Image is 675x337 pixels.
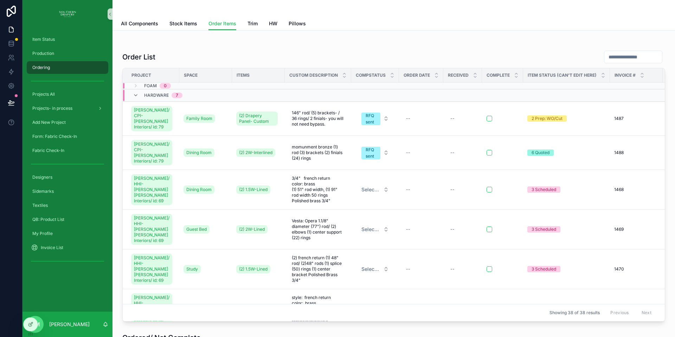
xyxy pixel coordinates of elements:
div: -- [406,187,410,192]
span: Dining Room [186,150,212,155]
div: -- [406,150,410,155]
a: Sidemarks [27,185,108,198]
span: CompStatus [356,72,386,78]
div: -- [450,227,455,232]
a: Add New Project [27,116,108,129]
a: (2) 2W-Lined [236,225,268,234]
div: RFQ sent [366,113,376,125]
span: momunment bronze (1) rod (3) brackets (2) finials (24) rings [292,144,344,161]
span: Stock Items [169,20,197,27]
h1: Order List [122,52,155,62]
div: -- [450,187,455,192]
span: Sidemarks [32,189,54,194]
a: Invoice List [27,241,108,254]
div: -- [450,266,455,272]
a: (2) Drapery Panel- Custom [236,112,278,126]
span: Add New Project [32,120,66,125]
span: (2) 1.5W-Lined [239,187,268,192]
span: Space [184,72,198,78]
span: Select a CompStatus [361,186,380,193]
span: Pillows [289,20,306,27]
div: -- [406,266,410,272]
a: Stock Items [169,17,197,31]
span: Select a CompStatus [361,266,380,273]
div: -- [450,116,455,121]
span: Item Status (can't edit here) [528,72,597,78]
span: Project [131,72,151,78]
span: Received [448,72,469,78]
span: Form: Fabric Check-In [32,134,77,139]
span: HW [269,20,277,27]
span: Custom Description [289,72,338,78]
div: 2 Prep: WO/Cut [532,115,562,122]
span: Projects- in process [32,106,72,111]
div: 0 [164,83,167,89]
span: (2) 1.5W-Lined [239,266,268,272]
span: (2) 2W-Lined [239,227,265,232]
span: [PERSON_NAME]/ HHI- [PERSON_NAME] [PERSON_NAME] Interiors/ id: 69 [134,295,169,323]
a: (2) 1.5W-Lined [236,185,270,194]
span: Hardware [144,93,169,98]
button: Select Button [356,183,394,196]
a: QB: Product List [27,213,108,226]
button: Select Button [356,303,394,315]
a: Textiles [27,199,108,212]
button: Select Button [356,223,394,236]
button: Select Button [356,109,394,128]
span: 1469 [614,227,624,232]
span: Order Date [404,72,430,78]
span: QB: Product List [32,217,64,222]
span: Ordering [32,65,50,70]
button: Select Button [356,143,394,162]
div: -- [450,150,455,155]
span: [PERSON_NAME]/ HHI- [PERSON_NAME] [PERSON_NAME] Interiors/ id: 69 [134,255,169,283]
span: (2) french return (1) 48" rod/ (2)48" rods (1) splice (50) rings (1) center bracket Polished Bras... [292,255,344,283]
span: 1488 [614,150,624,155]
div: 6 Quoted [532,150,549,156]
span: Trim [247,20,258,27]
div: 7 [176,93,178,98]
a: Production [27,47,108,60]
span: 1470 [614,266,624,272]
a: Order Items [208,17,236,31]
a: Designers [27,171,108,184]
span: Foam [144,83,157,89]
div: 3 Scheduled [532,186,556,193]
span: Showing 38 of 38 results [549,310,600,316]
a: Guest Bed [184,225,210,234]
a: (2) 2W-Interlined [236,148,275,157]
span: Designers [32,174,52,180]
span: All Components [121,20,158,27]
span: 3/4" french return color: brass (1) 51" rod width, (1) 91" rod width 50 rings Polished brass 3/4" [292,176,344,204]
span: Production [32,51,54,56]
span: Select a CompStatus [361,226,380,233]
a: Trim [247,17,258,31]
a: Form: Fabric Check-In [27,130,108,143]
span: Dining Room [186,187,212,192]
a: Dining Room [184,185,214,194]
span: Invoice # [615,72,636,78]
span: 146" rod/ (5) brackets- / 36 rings/ 2 finials- you will not need bypass. [292,110,344,127]
a: Item Status [27,33,108,46]
div: scrollable content [22,28,112,276]
a: Projects- in process [27,102,108,115]
span: Family Room [186,116,212,121]
a: [PERSON_NAME]/ HHI- [PERSON_NAME] [PERSON_NAME] Interiors/ id: 69 [131,254,172,285]
a: (2) 1.5W-Lined [236,265,270,273]
span: 1487 [614,116,624,121]
span: My Profile [32,231,53,236]
a: Dining Room [184,148,214,157]
a: Ordering [27,61,108,74]
a: [PERSON_NAME]/ HHI- [PERSON_NAME] [PERSON_NAME] Interiors/ id: 69 [131,293,172,324]
a: [PERSON_NAME]/ CPI- [PERSON_NAME] Interiors/ id: 79 [131,140,172,165]
span: [PERSON_NAME]/ HHI- [PERSON_NAME] [PERSON_NAME] Interiors/ id: 69 [134,176,169,204]
a: [PERSON_NAME]/ HHI- [PERSON_NAME] [PERSON_NAME] Interiors/ id: 69 [131,174,172,205]
a: Study [184,265,201,273]
a: Family Room [184,114,215,123]
div: RFQ sent [366,147,376,159]
button: Select Button [356,263,394,275]
span: Projects All [32,91,55,97]
span: Complete [487,72,510,78]
span: Study [186,266,198,272]
a: Pillows [289,17,306,31]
